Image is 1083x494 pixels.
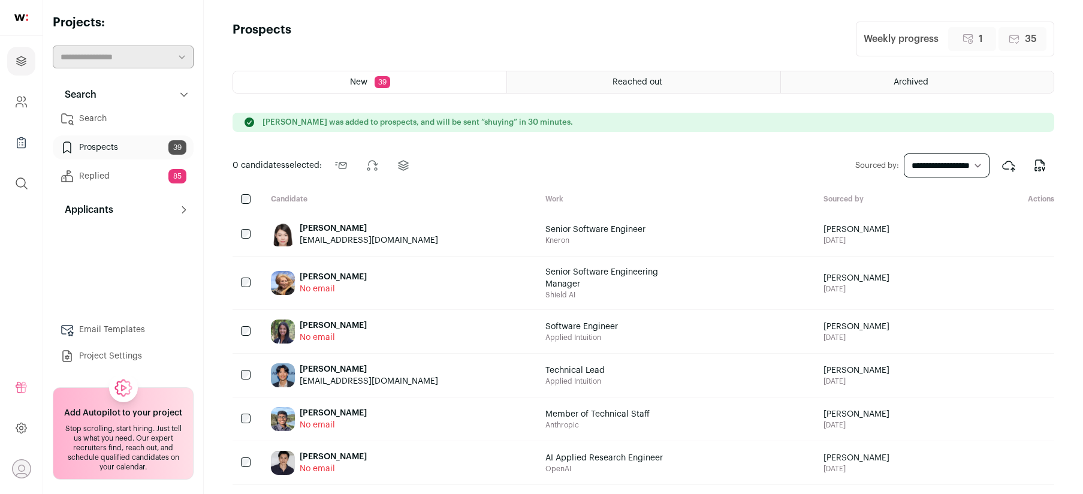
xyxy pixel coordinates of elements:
[271,320,295,344] img: 0f049cd3779bc67a62c5c48e63a3e71c0ca240915c956b4b53276eb37d9b600d
[1025,32,1037,46] span: 35
[545,224,645,236] span: Senior Software Engineer
[507,71,780,93] a: Reached out
[855,161,899,170] label: Sourced by:
[300,222,438,234] div: [PERSON_NAME]
[823,420,889,430] span: [DATE]
[545,464,663,474] span: OpenAI
[545,376,605,386] span: Applied Intuition
[545,333,618,342] span: Applied Intuition
[545,290,689,300] span: Shield AI
[545,365,605,376] span: Technical Lead
[864,32,939,46] div: Weekly progress
[300,451,367,463] div: [PERSON_NAME]
[823,284,889,294] span: [DATE]
[823,321,889,333] span: [PERSON_NAME]
[350,78,367,86] span: New
[64,407,182,419] h2: Add Autopilot to your project
[300,283,367,295] div: No email
[168,140,186,155] span: 39
[61,424,186,472] div: Stop scrolling, start hiring. Just tell us what you need. Our expert recruiters find, reach out, ...
[823,272,889,284] span: [PERSON_NAME]
[271,271,295,295] img: db08a068a9cd7ae3629695733e8bebac2d6256b562bb6ca6ec750633c96e682b
[545,236,645,245] span: Kneron
[823,376,889,386] span: [DATE]
[536,194,814,206] div: Work
[300,419,367,431] div: No email
[300,463,367,475] div: No email
[233,159,322,171] span: selected:
[12,459,31,478] button: Open dropdown
[894,78,928,86] span: Archived
[53,14,194,31] h2: Projects:
[300,375,438,387] div: [EMAIL_ADDRESS][DOMAIN_NAME]
[300,332,367,344] div: No email
[300,363,438,375] div: [PERSON_NAME]
[168,169,186,183] span: 85
[58,88,96,102] p: Search
[271,407,295,431] img: aca4f9df476f85a478b2276ee2581f734268d07d54a76128e1b00a7177c53c29
[545,408,650,420] span: Member of Technical Staff
[823,224,889,236] span: [PERSON_NAME]
[613,78,662,86] span: Reached out
[233,22,291,56] h1: Prospects
[58,203,113,217] p: Applicants
[545,266,689,290] span: Senior Software Engineering Manager
[987,194,1054,206] div: Actions
[271,222,295,246] img: d1388699560c02e54b7c8686e6040b969a8fa19fb36e0d21122b012e69311c63.jpg
[823,365,889,376] span: [PERSON_NAME]
[300,234,438,246] div: [EMAIL_ADDRESS][DOMAIN_NAME]
[545,321,618,333] span: Software Engineer
[7,47,35,76] a: Projects
[53,198,194,222] button: Applicants
[53,135,194,159] a: Prospects39
[233,161,285,170] span: 0 candidates
[823,408,889,420] span: [PERSON_NAME]
[994,151,1023,180] button: Export to ATS
[375,76,390,88] span: 39
[1025,151,1054,180] button: Export to CSV
[53,318,194,342] a: Email Templates
[53,344,194,368] a: Project Settings
[14,14,28,21] img: wellfound-shorthand-0d5821cbd27db2630d0214b213865d53afaa358527fdda9d0ea32b1df1b89c2c.svg
[823,452,889,464] span: [PERSON_NAME]
[545,420,650,430] span: Anthropic
[7,88,35,116] a: Company and ATS Settings
[7,128,35,157] a: Company Lists
[53,387,194,480] a: Add Autopilot to your project Stop scrolling, start hiring. Just tell us what you need. Our exper...
[300,407,367,419] div: [PERSON_NAME]
[263,118,573,127] p: [PERSON_NAME] was added to prospects, and will be sent “shuying” in 30 minutes.
[300,320,367,332] div: [PERSON_NAME]
[823,236,889,245] span: [DATE]
[545,452,663,464] span: AI Applied Research Engineer
[53,107,194,131] a: Search
[823,464,889,474] span: [DATE]
[814,194,987,206] div: Sourced by
[300,271,367,283] div: [PERSON_NAME]
[823,333,889,342] span: [DATE]
[979,32,983,46] span: 1
[53,83,194,107] button: Search
[781,71,1054,93] a: Archived
[53,164,194,188] a: Replied85
[261,194,536,206] div: Candidate
[271,451,295,475] img: 78fdde4a1d2828702372dc4f49fe779af787b5787d52232e502b8f69b14afa74.jpg
[271,363,295,387] img: 4e9d1c91d67cd52f5a997c09d67c58d50da32f3be53ac48e834bfaa53c432223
